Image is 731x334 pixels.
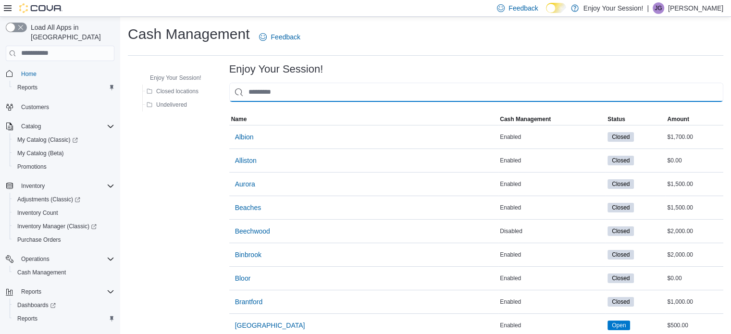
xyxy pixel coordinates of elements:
span: Alliston [235,156,257,165]
span: Beechwood [235,226,270,236]
button: Inventory [2,179,118,193]
h1: Cash Management [128,25,249,44]
div: Enabled [498,320,606,331]
div: $0.00 [665,155,723,166]
span: Closed [612,227,630,235]
a: Reports [13,313,41,324]
p: | [647,2,649,14]
span: Albion [235,132,254,142]
span: Reports [17,286,114,297]
a: Dashboards [10,298,118,312]
button: Brantford [231,292,267,311]
button: Promotions [10,160,118,173]
a: My Catalog (Beta) [13,148,68,159]
p: [PERSON_NAME] [668,2,723,14]
div: $1,000.00 [665,296,723,308]
button: Aurora [231,174,259,194]
span: Closed [612,203,630,212]
span: Dashboards [17,301,56,309]
div: Enabled [498,249,606,260]
span: Purchase Orders [17,236,61,244]
span: Open [607,321,630,330]
span: Home [21,70,37,78]
span: [GEOGRAPHIC_DATA] [235,321,305,330]
button: My Catalog (Beta) [10,147,118,160]
span: Closed [607,156,634,165]
span: Operations [17,253,114,265]
span: Closed [607,226,634,236]
span: Closed [607,273,634,283]
span: Closed [612,274,630,283]
span: Feedback [508,3,538,13]
div: $0.00 [665,272,723,284]
button: Operations [17,253,53,265]
p: Enjoy Your Session! [583,2,644,14]
span: Adjustments (Classic) [17,196,80,203]
button: Alliston [231,151,260,170]
span: Adjustments (Classic) [13,194,114,205]
span: My Catalog (Beta) [13,148,114,159]
span: Inventory Count [13,207,114,219]
button: Inventory [17,180,49,192]
button: Operations [2,252,118,266]
button: Bloor [231,269,255,288]
span: Inventory Count [17,209,58,217]
span: My Catalog (Classic) [13,134,114,146]
span: Aurora [235,179,255,189]
div: $500.00 [665,320,723,331]
div: Enabled [498,272,606,284]
div: $1,700.00 [665,131,723,143]
span: Promotions [13,161,114,173]
button: Inventory Count [10,206,118,220]
span: Feedback [271,32,300,42]
span: Reports [21,288,41,296]
span: Closed [607,179,634,189]
a: Home [17,68,40,80]
span: Reports [13,82,114,93]
h3: Enjoy Your Session! [229,63,323,75]
button: Catalog [17,121,45,132]
span: Promotions [17,163,47,171]
span: Cash Management [13,267,114,278]
span: Closed locations [156,87,198,95]
span: Reports [13,313,114,324]
a: Inventory Count [13,207,62,219]
div: $2,000.00 [665,225,723,237]
span: Closed [607,132,634,142]
span: Closed [607,203,634,212]
button: Closed locations [143,86,202,97]
button: Beechwood [231,222,274,241]
div: Enabled [498,202,606,213]
button: Undelivered [143,99,191,111]
span: Inventory [17,180,114,192]
div: $1,500.00 [665,202,723,213]
a: Adjustments (Classic) [10,193,118,206]
button: Catalog [2,120,118,133]
span: Closed [612,250,630,259]
a: Cash Management [13,267,70,278]
span: Status [607,115,625,123]
input: Dark Mode [546,3,566,13]
span: Load All Apps in [GEOGRAPHIC_DATA] [27,23,114,42]
span: Bloor [235,273,251,283]
button: Reports [17,286,45,297]
div: Jason Grondin [653,2,664,14]
img: Cova [19,3,62,13]
span: Inventory Manager (Classic) [13,221,114,232]
span: Customers [17,101,114,113]
span: Open [612,321,626,330]
button: Enjoy Your Session! [136,72,205,84]
button: Cash Management [498,113,606,125]
span: Catalog [21,123,41,130]
button: Reports [10,312,118,325]
span: Closed [612,297,630,306]
span: Beaches [235,203,261,212]
a: Inventory Manager (Classic) [10,220,118,233]
span: Purchase Orders [13,234,114,246]
div: Enabled [498,131,606,143]
span: Cash Management [500,115,551,123]
span: Customers [21,103,49,111]
a: Dashboards [13,299,60,311]
span: Inventory [21,182,45,190]
button: Amount [665,113,723,125]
